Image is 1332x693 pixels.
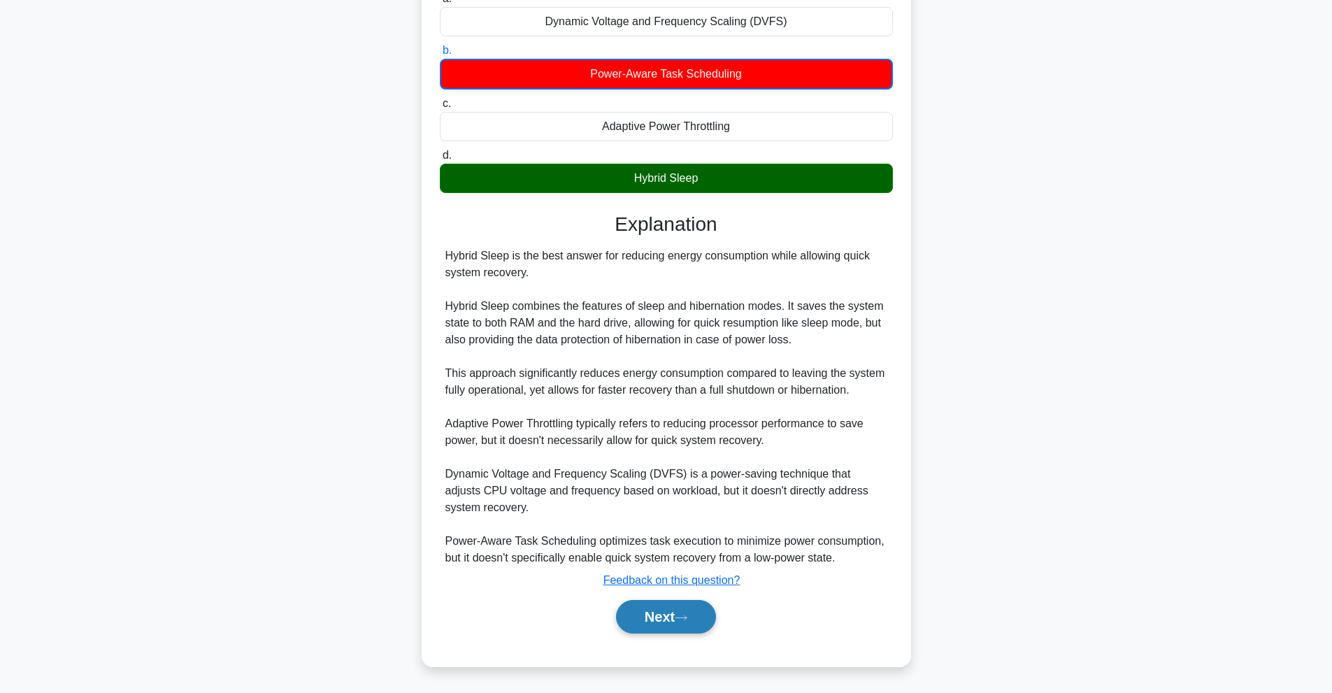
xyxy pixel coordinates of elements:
a: Feedback on this question? [603,574,740,586]
div: Adaptive Power Throttling [440,112,893,141]
div: Power-Aware Task Scheduling [440,59,893,90]
div: Dynamic Voltage and Frequency Scaling (DVFS) [440,7,893,36]
button: Next [616,600,716,634]
h3: Explanation [448,213,885,236]
span: d. [443,149,452,161]
span: b. [443,44,452,56]
span: c. [443,97,451,109]
div: Hybrid Sleep is the best answer for reducing energy consumption while allowing quick system recov... [445,248,887,566]
div: Hybrid Sleep [440,164,893,193]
